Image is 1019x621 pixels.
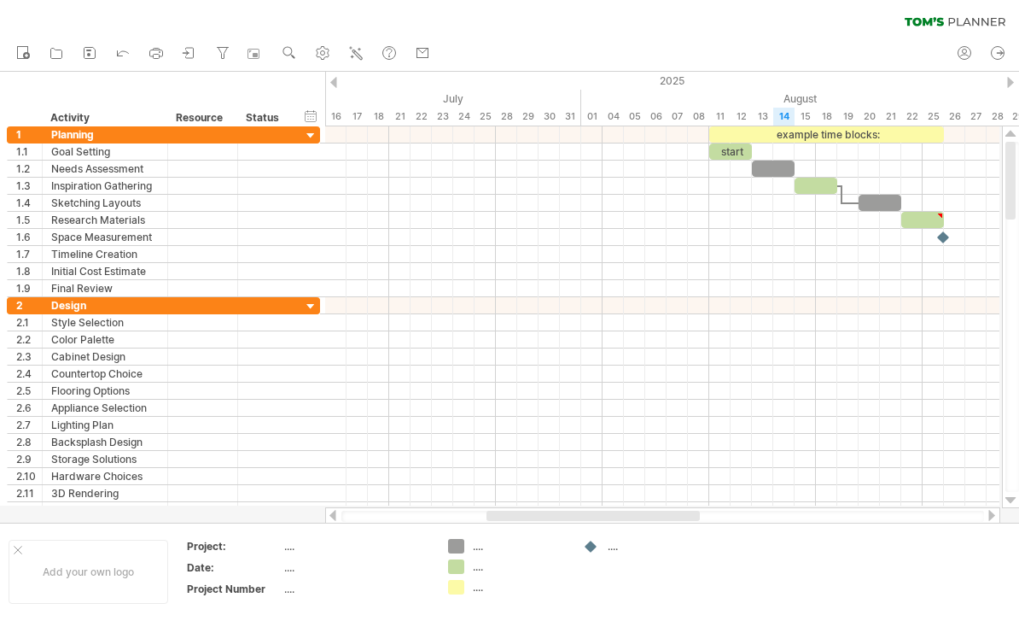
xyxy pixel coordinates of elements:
div: 1.9 [16,280,42,296]
div: Wednesday, 27 August 2025 [965,108,987,126]
div: Appliance Selection [51,400,159,416]
div: 2.7 [16,417,42,433]
div: 1.6 [16,229,42,245]
div: example time blocks: [709,126,944,143]
div: 3D Rendering [51,485,159,501]
div: 2.5 [16,383,42,399]
div: Design [51,297,159,313]
div: Sketching Layouts [51,195,159,211]
div: Monday, 21 July 2025 [389,108,411,126]
div: Lighting Plan [51,417,159,433]
div: July 2025 [90,90,581,108]
div: 2.4 [16,366,42,382]
div: .... [608,539,701,554]
div: Status [246,109,283,126]
div: Final Review [51,280,159,296]
div: Needs Assessment [51,161,159,177]
div: Flooring Options [51,383,159,399]
div: 2.11 [16,485,42,501]
div: Thursday, 14 August 2025 [773,108,795,126]
div: Thursday, 17 July 2025 [346,108,368,126]
div: Thursday, 31 July 2025 [560,108,581,126]
div: Friday, 8 August 2025 [688,108,709,126]
div: Cabinet Design [51,349,159,365]
div: Monday, 25 August 2025 [923,108,944,126]
div: Wednesday, 13 August 2025 [752,108,773,126]
div: Date: [187,560,281,575]
div: 2.8 [16,434,42,450]
div: 1.2 [16,161,42,177]
div: 1.4 [16,195,42,211]
div: .... [473,539,566,554]
div: Tuesday, 22 July 2025 [411,108,432,126]
div: Backsplash Design [51,434,159,450]
div: Tuesday, 19 August 2025 [837,108,859,126]
div: Storage Solutions [51,451,159,467]
div: Friday, 1 August 2025 [581,108,603,126]
div: Friday, 15 August 2025 [795,108,816,126]
div: Friday, 18 July 2025 [368,108,389,126]
div: 1.1 [16,144,42,160]
div: 2.9 [16,451,42,467]
div: Tuesday, 29 July 2025 [517,108,539,126]
div: .... [284,539,428,554]
div: Activity [50,109,158,126]
div: 2.10 [16,468,42,484]
div: 2.1 [16,314,42,331]
div: Design Approval [51,502,159,518]
div: Wednesday, 16 July 2025 [325,108,346,126]
div: Research Materials [51,212,159,228]
div: Thursday, 28 August 2025 [987,108,1008,126]
div: Friday, 25 July 2025 [475,108,496,126]
div: Friday, 22 August 2025 [901,108,923,126]
div: Wednesday, 23 July 2025 [432,108,453,126]
div: Project Number [187,582,281,596]
div: .... [284,582,428,596]
div: 1.5 [16,212,42,228]
div: Wednesday, 30 July 2025 [539,108,560,126]
div: 2 [16,297,42,313]
div: 1 [16,126,42,143]
div: Thursday, 24 July 2025 [453,108,475,126]
div: 2.3 [16,349,42,365]
div: Monday, 4 August 2025 [603,108,624,126]
div: Hardware Choices [51,468,159,484]
div: Thursday, 7 August 2025 [667,108,688,126]
div: Style Selection [51,314,159,331]
div: Project: [187,539,281,554]
div: Resource [176,109,228,126]
div: Color Palette [51,331,159,348]
div: 2.6 [16,400,42,416]
div: Initial Cost Estimate [51,263,159,279]
div: Inspiration Gathering [51,178,159,194]
div: Add your own logo [9,540,168,604]
div: Countertop Choice [51,366,159,382]
div: 1.3 [16,178,42,194]
div: 2.12 [16,502,42,518]
div: 1.8 [16,263,42,279]
div: 2.2 [16,331,42,348]
div: Space Measurement [51,229,159,245]
div: Wednesday, 20 August 2025 [859,108,880,126]
div: Timeline Creation [51,246,159,262]
div: Tuesday, 26 August 2025 [944,108,965,126]
div: Monday, 18 August 2025 [816,108,837,126]
div: .... [473,559,566,574]
div: Thursday, 21 August 2025 [880,108,901,126]
div: Tuesday, 5 August 2025 [624,108,645,126]
div: Planning [51,126,159,143]
div: .... [284,560,428,575]
div: Goal Setting [51,144,159,160]
div: Wednesday, 6 August 2025 [645,108,667,126]
div: start [709,144,752,160]
div: 1.7 [16,246,42,262]
div: .... [473,580,566,595]
div: Monday, 28 July 2025 [496,108,517,126]
div: Tuesday, 12 August 2025 [731,108,752,126]
div: Monday, 11 August 2025 [709,108,731,126]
